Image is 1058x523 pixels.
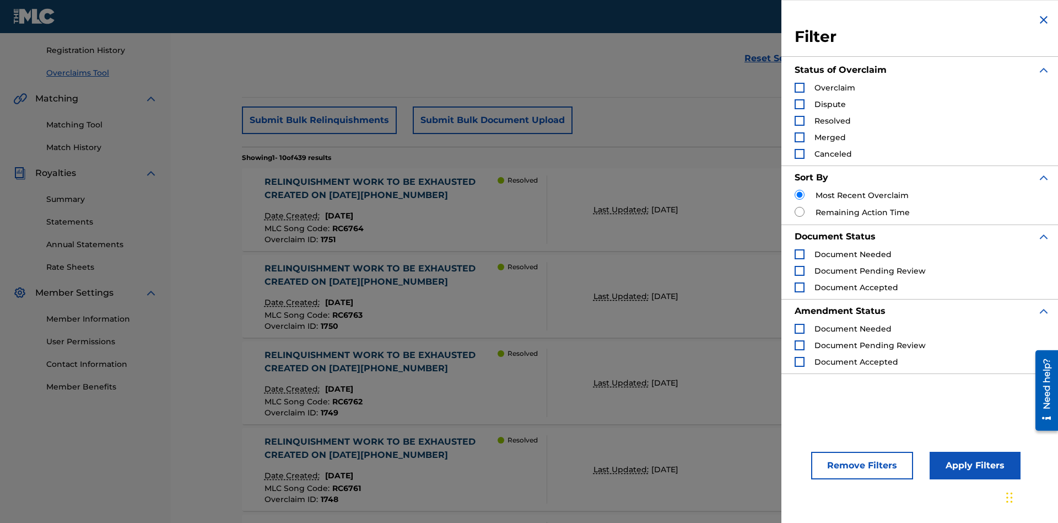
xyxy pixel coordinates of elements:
img: expand [144,167,158,180]
a: Contact Information [46,359,158,370]
a: Registration History [46,45,158,56]
p: Last Updated: [593,291,651,302]
button: Submit Bulk Relinquishments [242,106,397,134]
span: [DATE] [651,378,678,388]
form: Search Form [242,2,987,81]
strong: Sort By [795,172,828,183]
span: Document Needed [814,324,892,334]
img: expand [144,286,158,300]
span: Overclaim ID : [264,408,321,418]
strong: Amendment Status [795,306,886,316]
span: Matching [35,92,78,105]
span: Overclaim ID : [264,494,321,504]
a: RELINQUISHMENT WORK TO BE EXHAUSTED CREATED ON [DATE][PHONE_NUMBER]Date Created:[DATE]MLC Song Co... [242,341,987,424]
img: Royalties [13,167,26,180]
p: Last Updated: [593,464,651,476]
div: Drag [1006,481,1013,514]
span: RC6763 [332,310,363,320]
span: Member Settings [35,286,114,300]
p: Resolved [508,262,538,272]
span: Overclaim ID : [264,234,321,244]
a: Statements [46,216,158,228]
span: 1750 [321,321,338,331]
a: RELINQUISHMENT WORK TO BE EXHAUSTED CREATED ON [DATE][PHONE_NUMBER]Date Created:[DATE]MLC Song Co... [242,168,987,251]
h3: Filter [795,27,1050,47]
iframe: Chat Widget [1003,470,1058,523]
a: RELINQUISHMENT WORK TO BE EXHAUSTED CREATED ON [DATE][PHONE_NUMBER]Date Created:[DATE]MLC Song Co... [242,255,987,338]
a: Overclaims Tool [46,67,158,79]
span: 1749 [321,408,338,418]
img: expand [1037,171,1050,184]
a: User Permissions [46,336,158,348]
span: Document Accepted [814,282,898,292]
div: RELINQUISHMENT WORK TO BE EXHAUSTED CREATED ON [DATE][PHONE_NUMBER] [264,435,498,462]
span: RC6761 [332,483,361,493]
a: Annual Statements [46,239,158,250]
span: RC6762 [332,397,363,407]
a: Member Information [46,313,158,325]
button: Apply Filters [930,452,1021,479]
img: close [1037,13,1050,26]
span: Merged [814,132,846,142]
p: Date Created: [264,297,322,308]
span: [DATE] [325,471,353,481]
p: Resolved [508,349,538,359]
div: RELINQUISHMENT WORK TO BE EXHAUSTED CREATED ON [DATE][PHONE_NUMBER] [264,175,498,202]
img: expand [1037,230,1050,243]
span: Canceled [814,149,852,159]
span: Dispute [814,99,846,109]
img: Member Settings [13,286,26,300]
label: Most Recent Overclaim [816,190,909,201]
span: 1748 [321,494,338,504]
a: Rate Sheets [46,261,158,273]
span: Document Needed [814,249,892,259]
span: [DATE] [651,291,678,301]
p: Last Updated: [593,377,651,389]
img: MLC Logo [13,8,56,24]
span: MLC Song Code : [264,397,332,407]
span: [DATE] [651,465,678,474]
p: Date Created: [264,470,322,482]
div: RELINQUISHMENT WORK TO BE EXHAUSTED CREATED ON [DATE][PHONE_NUMBER] [264,262,498,289]
a: Summary [46,194,158,205]
strong: Document Status [795,231,876,242]
span: Document Pending Review [814,340,926,350]
img: Matching [13,92,27,105]
span: [DATE] [325,384,353,394]
span: MLC Song Code : [264,223,332,233]
span: Resolved [814,116,851,126]
iframe: Resource Center [1027,346,1058,436]
span: Overclaim [814,83,855,93]
span: Overclaim ID : [264,321,321,331]
span: [DATE] [325,297,353,307]
label: Remaining Action Time [816,207,910,218]
button: Remove Filters [811,452,913,479]
p: Resolved [508,435,538,445]
span: Document Accepted [814,357,898,367]
p: Resolved [508,175,538,185]
img: expand [1037,305,1050,318]
p: Date Created: [264,383,322,395]
p: Date Created: [264,210,322,222]
span: MLC Song Code : [264,483,332,493]
p: Last Updated: [593,204,651,216]
a: Reset Search [739,46,811,71]
span: Document Pending Review [814,266,926,276]
button: Submit Bulk Document Upload [413,106,573,134]
img: expand [1037,63,1050,77]
span: [DATE] [325,211,353,221]
span: RC6764 [332,223,364,233]
p: Showing 1 - 10 of 439 results [242,153,331,163]
a: RELINQUISHMENT WORK TO BE EXHAUSTED CREATED ON [DATE][PHONE_NUMBER]Date Created:[DATE]MLC Song Co... [242,428,987,511]
a: Matching Tool [46,119,158,131]
strong: Status of Overclaim [795,65,887,75]
span: Royalties [35,167,76,180]
span: MLC Song Code : [264,310,332,320]
span: 1751 [321,234,336,244]
span: [DATE] [651,205,678,215]
div: RELINQUISHMENT WORK TO BE EXHAUSTED CREATED ON [DATE][PHONE_NUMBER] [264,349,498,375]
a: Member Benefits [46,381,158,393]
